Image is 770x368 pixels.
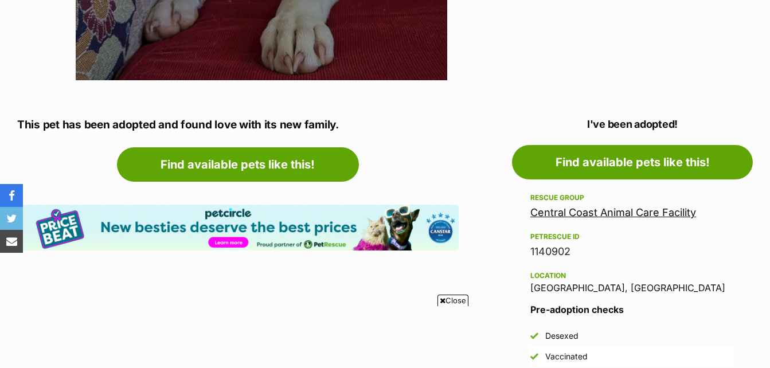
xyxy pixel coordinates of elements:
a: Central Coast Animal Care Facility [530,206,696,218]
div: Rescue group [530,193,734,202]
div: PetRescue ID [530,232,734,241]
div: Location [530,271,734,280]
div: [GEOGRAPHIC_DATA], [GEOGRAPHIC_DATA] [530,269,734,293]
div: 1140902 [530,244,734,260]
iframe: Advertisement [177,311,594,362]
p: I've been adopted! [512,116,753,132]
h3: Pre-adoption checks [530,303,734,316]
a: Find available pets like this! [512,145,753,179]
img: Pet Circle promo banner [17,205,459,250]
p: This pet has been adopted and found love with its new family. [17,117,459,134]
a: Find available pets like this! [117,147,359,182]
span: Close [437,295,468,306]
